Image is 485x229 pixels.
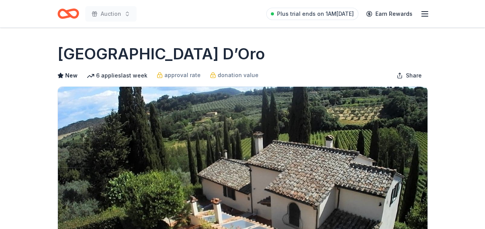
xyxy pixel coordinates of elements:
[57,5,79,23] a: Home
[57,43,265,65] h1: [GEOGRAPHIC_DATA] D’Oro
[362,7,417,21] a: Earn Rewards
[164,71,201,80] span: approval rate
[210,71,259,80] a: donation value
[65,71,78,80] span: New
[218,71,259,80] span: donation value
[266,8,358,20] a: Plus trial ends on 1AM[DATE]
[390,68,428,83] button: Share
[101,9,121,19] span: Auction
[87,71,147,80] div: 6 applies last week
[277,9,354,19] span: Plus trial ends on 1AM[DATE]
[157,71,201,80] a: approval rate
[85,6,137,22] button: Auction
[406,71,422,80] span: Share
